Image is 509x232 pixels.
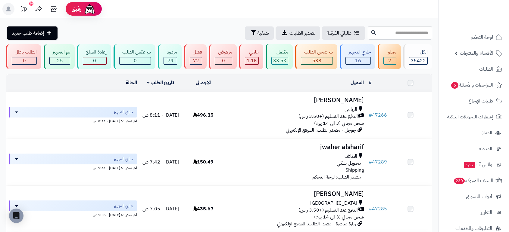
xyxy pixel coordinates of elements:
[238,44,264,69] a: ملغي 1.1K
[451,82,458,89] span: 6
[247,57,257,64] span: 1.1K
[245,49,259,56] div: ملغي
[369,158,387,166] a: #47289
[119,49,151,56] div: تم عكس الطلب
[383,49,396,56] div: معلق
[164,49,177,56] div: مردود
[345,49,371,56] div: جاري التجهيز
[224,139,366,185] td: - مصدر الطلب: لوحة التحكم
[76,44,112,69] a: إعادة المبلغ 0
[190,57,202,64] div: 72
[227,144,364,151] h3: jwaher alsharif
[183,44,208,69] a: فشل 72
[215,49,232,56] div: مرفوض
[126,79,137,86] a: الحالة
[327,29,351,37] span: طلباتي المُوكلة
[337,160,361,167] span: تـحـويـل بـنـكـي
[29,2,33,6] div: 10
[454,178,465,184] span: 230
[93,57,96,64] span: 0
[193,57,199,64] span: 72
[369,205,372,212] span: #
[196,79,211,86] a: الإجمالي
[12,49,37,56] div: الطلب باطل
[49,49,70,56] div: تم التجهيز
[50,57,70,64] div: 25
[9,211,137,218] div: اخر تحديث: [DATE] - 7:05 ص
[193,205,214,212] span: 435.67
[83,57,106,64] div: 0
[9,164,137,171] div: اخر تحديث: [DATE] - 7:41 ص
[346,57,370,64] div: 16
[471,33,493,41] span: لوحة التحكم
[468,5,503,17] img: logo-2.png
[147,79,174,86] a: تاريخ الطلب
[114,156,133,162] span: جاري التجهيز
[298,207,358,214] span: الدفع عند التسليم (+3.50 ر.س)
[447,113,493,121] span: إشعارات التحويلات البنكية
[298,113,358,120] span: الدفع عند التسليم (+3.50 ر.س)
[5,44,42,69] a: الطلب باطل 0
[72,5,81,13] span: رفيق
[215,57,232,64] div: 0
[16,3,31,17] a: تحديثات المنصة
[84,3,96,15] img: ai-face.png
[312,57,321,64] span: 538
[442,78,505,92] a: المراجعات والأسئلة6
[369,111,372,119] span: #
[376,44,402,69] a: معلق 2
[193,158,214,166] span: 150.49
[409,49,428,56] div: الكل
[157,44,183,69] a: مردود 79
[314,120,364,127] span: شحن مجاني (3 الى 14 يوم)
[227,97,364,104] h3: [PERSON_NAME]
[384,57,396,64] div: 2
[411,57,426,64] span: 35422
[322,26,365,40] a: طلباتي المُوكلة
[264,44,294,69] a: مكتمل 33.5K
[193,111,214,119] span: 496.15
[442,173,505,188] a: السلات المتروكة230
[442,142,505,156] a: المدونة
[222,57,225,64] span: 0
[301,49,333,56] div: تم شحن الطلب
[310,200,357,207] span: [GEOGRAPHIC_DATA]
[369,111,387,119] a: #47266
[208,44,238,69] a: مرفوض 0
[466,192,492,201] span: أدوات التسويق
[451,81,493,89] span: المراجعات والأسئلة
[460,49,493,57] span: الأقسام والمنتجات
[120,57,151,64] div: 0
[12,57,36,64] div: 0
[276,26,320,40] a: تصدير الطلبات
[453,176,493,185] span: السلات المتروكة
[142,158,179,166] span: [DATE] - 7:42 ص
[480,129,492,137] span: العملاء
[442,157,505,172] a: وآتس آبجديد
[464,162,475,168] span: جديد
[345,153,357,160] span: الطائف
[7,26,58,40] a: إضافة طلب جديد
[114,109,133,115] span: جاري التجهيز
[134,57,137,64] span: 0
[142,205,179,212] span: [DATE] - 7:05 ص
[190,49,202,56] div: فشل
[388,57,391,64] span: 2
[286,127,356,134] span: جوجل - مصدر الطلب: الموقع الإلكتروني
[481,208,492,217] span: التقارير
[57,57,63,64] span: 25
[42,44,76,69] a: تم التجهيز 25
[164,57,176,64] div: 79
[442,30,505,44] a: لوحة التحكم
[9,209,23,223] div: Open Intercom Messenger
[345,106,357,113] span: الرياض
[369,79,372,86] a: #
[227,191,364,197] h3: [PERSON_NAME]
[23,57,26,64] span: 0
[369,158,372,166] span: #
[271,49,288,56] div: مكتمل
[167,57,173,64] span: 79
[479,65,493,73] span: الطلبات
[442,62,505,76] a: الطلبات
[442,189,505,204] a: أدوات التسويق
